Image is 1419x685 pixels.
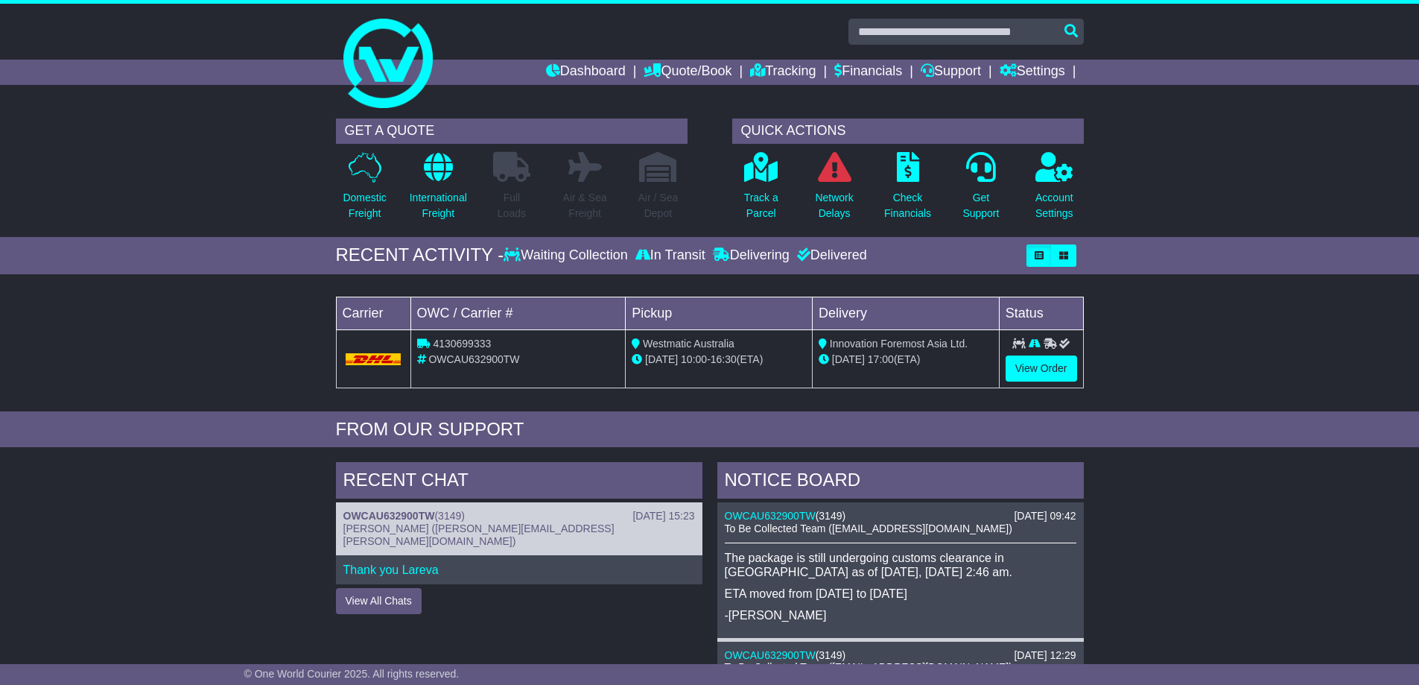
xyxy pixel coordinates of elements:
[342,151,387,230] a: DomesticFreight
[819,649,842,661] span: 3149
[750,60,816,85] a: Tracking
[410,190,467,221] p: International Freight
[632,510,694,523] div: [DATE] 15:23
[343,523,615,547] span: [PERSON_NAME] ([PERSON_NAME][EMAIL_ADDRESS][PERSON_NAME][DOMAIN_NAME])
[725,608,1076,622] p: -[PERSON_NAME]
[812,297,999,329] td: Delivery
[725,551,1076,579] p: The package is still undergoing customs clearance in [GEOGRAPHIC_DATA] as of [DATE], [DATE] 2:46 am.
[815,190,853,221] p: Network Delays
[1014,649,1076,662] div: [DATE] 12:29
[883,151,932,230] a: CheckFinancials
[1006,356,1077,382] a: View Order
[793,247,867,264] div: Delivered
[725,510,1076,523] div: ( )
[681,353,707,365] span: 10:00
[819,352,993,367] div: (ETA)
[343,563,695,577] p: Thank you Lareva
[725,661,1012,673] span: To Be Collected Team ([EMAIL_ADDRESS][DOMAIN_NAME])
[409,151,468,230] a: InternationalFreight
[428,353,519,365] span: OWCAU632900TW
[410,297,626,329] td: OWC / Carrier #
[438,510,461,522] span: 3149
[725,649,1076,662] div: ( )
[743,151,779,230] a: Track aParcel
[644,60,731,85] a: Quote/Book
[336,588,422,614] button: View All Chats
[819,510,842,522] span: 3149
[832,353,865,365] span: [DATE]
[336,244,504,266] div: RECENT ACTIVITY -
[1035,151,1074,230] a: AccountSettings
[868,353,894,365] span: 17:00
[504,247,631,264] div: Waiting Collection
[725,587,1076,601] p: ETA moved from [DATE] to [DATE]
[632,352,806,367] div: - (ETA)
[336,297,410,329] td: Carrier
[711,353,737,365] span: 16:30
[732,119,1084,144] div: QUICK ACTIONS
[1035,190,1073,221] p: Account Settings
[725,510,816,522] a: OWCAU632900TW
[336,419,1084,441] div: FROM OUR SUPPORT
[643,338,734,350] span: Westmatic Australia
[1014,510,1076,523] div: [DATE] 09:42
[834,60,902,85] a: Financials
[744,190,778,221] p: Track a Parcel
[336,462,702,502] div: RECENT CHAT
[830,338,968,350] span: Innovation Foremost Asia Ltd.
[725,649,816,661] a: OWCAU632900TW
[717,462,1084,502] div: NOTICE BOARD
[814,151,854,230] a: NetworkDelays
[632,247,709,264] div: In Transit
[563,190,607,221] p: Air & Sea Freight
[626,297,813,329] td: Pickup
[1000,60,1065,85] a: Settings
[493,190,530,221] p: Full Loads
[725,523,1012,534] span: To Be Collected Team ([EMAIL_ADDRESS][DOMAIN_NAME])
[921,60,981,85] a: Support
[638,190,679,221] p: Air / Sea Depot
[999,297,1083,329] td: Status
[343,510,695,523] div: ( )
[346,353,401,365] img: DHL.png
[244,668,460,680] span: © One World Courier 2025. All rights reserved.
[645,353,678,365] span: [DATE]
[709,247,793,264] div: Delivering
[343,190,386,221] p: Domestic Freight
[546,60,626,85] a: Dashboard
[433,338,491,350] span: 4130699333
[343,510,435,522] a: OWCAU632900TW
[962,151,1000,230] a: GetSupport
[962,190,999,221] p: Get Support
[884,190,931,221] p: Check Financials
[336,119,688,144] div: GET A QUOTE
